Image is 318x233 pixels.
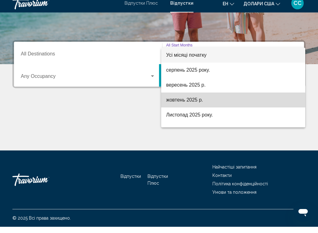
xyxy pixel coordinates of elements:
font: Усі місяці початку [166,59,207,64]
font: Листопад 2025 року. [166,118,213,124]
font: серпень 2025 року. [166,74,210,79]
iframe: Кнопка для запуску вікна повідомлення [293,208,313,228]
font: жовтень 2025 р. [166,103,203,109]
font: вересень 2025 р. [166,88,206,94]
font: грудень 2025 року. [166,133,209,139]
